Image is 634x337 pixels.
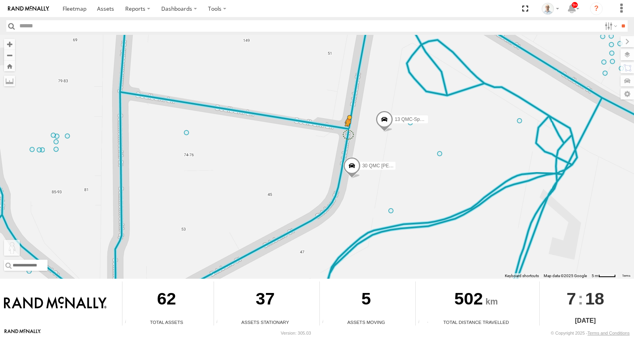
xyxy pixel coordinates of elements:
div: Total number of Enabled Assets [122,320,134,326]
button: Map Scale: 5 m per 40 pixels [589,273,618,279]
div: Version: 305.03 [281,331,311,335]
label: Map Settings [621,88,634,100]
a: Visit our Website [4,329,41,337]
button: Drag Pegman onto the map to open Street View [4,240,20,256]
span: Map data ©2025 Google [544,274,587,278]
span: 30 QMC [PERSON_NAME] [362,163,420,168]
span: 5 m [592,274,598,278]
div: Assets Moving [320,319,412,326]
img: rand-logo.svg [8,6,49,11]
div: Total number of assets current in transit. [320,320,332,326]
div: [DATE] [540,316,631,326]
div: Total Distance Travelled [416,319,536,326]
div: Total Assets [122,319,210,326]
div: Total distance travelled by all assets within specified date range and applied filters [416,320,428,326]
div: 37 [214,281,317,319]
button: Keyboard shortcuts [505,273,539,279]
div: Assets Stationary [214,319,317,326]
img: Rand McNally [4,297,107,310]
span: 18 [585,281,604,316]
span: 7 [567,281,576,316]
label: Measure [4,75,15,86]
div: Kurt Byers [539,3,562,15]
label: Search Filter Options [602,20,619,32]
a: Terms [622,274,630,277]
i: ? [590,2,603,15]
button: Zoom Home [4,61,15,71]
div: 62 [122,281,210,319]
div: 502 [416,281,536,319]
button: Zoom in [4,39,15,50]
a: Terms and Conditions [588,331,630,335]
span: 13 QMC-Spare [395,117,427,122]
div: © Copyright 2025 - [551,331,630,335]
button: Zoom out [4,50,15,61]
div: Total number of assets current stationary. [214,320,226,326]
div: : [540,281,631,316]
div: 5 [320,281,412,319]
